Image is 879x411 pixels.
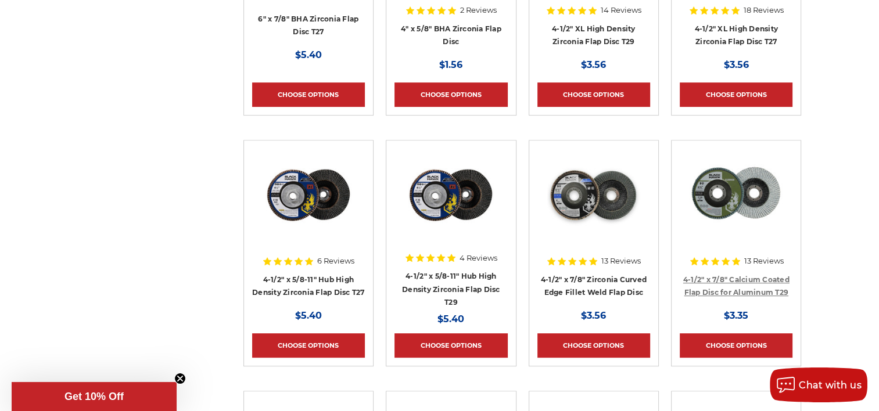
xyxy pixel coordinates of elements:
[394,149,507,261] a: Zirconia flap disc with screw hub
[404,149,497,241] img: Zirconia flap disc with screw hub
[401,24,501,46] a: 4" x 5/8" BHA Zirconia Flap Disc
[744,257,784,265] span: 13 Reviews
[394,333,507,358] a: Choose Options
[744,6,784,14] span: 18 Reviews
[258,15,358,37] a: 6" x 7/8" BHA Zirconia Flap Disc T27
[547,149,640,241] img: Black Hawk Abrasives 4.5 inch curved edge flap disc
[460,254,497,262] span: 4 Reviews
[295,49,322,60] span: $5.40
[537,333,650,358] a: Choose Options
[680,333,792,358] a: Choose Options
[437,313,464,325] span: $5.40
[724,310,748,321] span: $3.35
[439,59,462,70] span: $1.56
[683,275,790,297] a: 4-1/2" x 7/8" Calcium Coated Flap Disc for Aluminum T29
[680,149,792,261] a: BHA 4-1/2 Inch Flap Disc for Aluminum
[690,149,783,241] img: BHA 4-1/2 Inch Flap Disc for Aluminum
[581,59,606,70] span: $3.56
[724,59,749,70] span: $3.56
[460,6,497,14] span: 2 Reviews
[541,275,647,297] a: 4-1/2" x 7/8" Zirconia Curved Edge Fillet Weld Flap Disc
[537,82,650,107] a: Choose Options
[680,82,792,107] a: Choose Options
[12,382,177,411] div: Get 10% OffClose teaser
[295,310,322,321] span: $5.40
[252,275,365,297] a: 4-1/2" x 5/8-11" Hub High Density Zirconia Flap Disc T27
[799,380,862,391] span: Chat with us
[252,333,365,358] a: Choose Options
[252,149,365,261] a: high density flap disc with screw hub
[537,149,650,261] a: Black Hawk Abrasives 4.5 inch curved edge flap disc
[394,82,507,107] a: Choose Options
[252,82,365,107] a: Choose Options
[317,257,354,265] span: 6 Reviews
[552,24,636,46] a: 4-1/2" XL High Density Zirconia Flap Disc T29
[262,149,355,241] img: high density flap disc with screw hub
[174,373,186,384] button: Close teaser
[601,6,641,14] span: 14 Reviews
[694,24,778,46] a: 4-1/2" XL High Density Zirconia Flap Disc T27
[402,272,500,307] a: 4-1/2" x 5/8-11" Hub High Density Zirconia Flap Disc T29
[601,257,641,265] span: 13 Reviews
[581,310,606,321] span: $3.56
[770,367,867,402] button: Chat with us
[64,391,124,402] span: Get 10% Off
